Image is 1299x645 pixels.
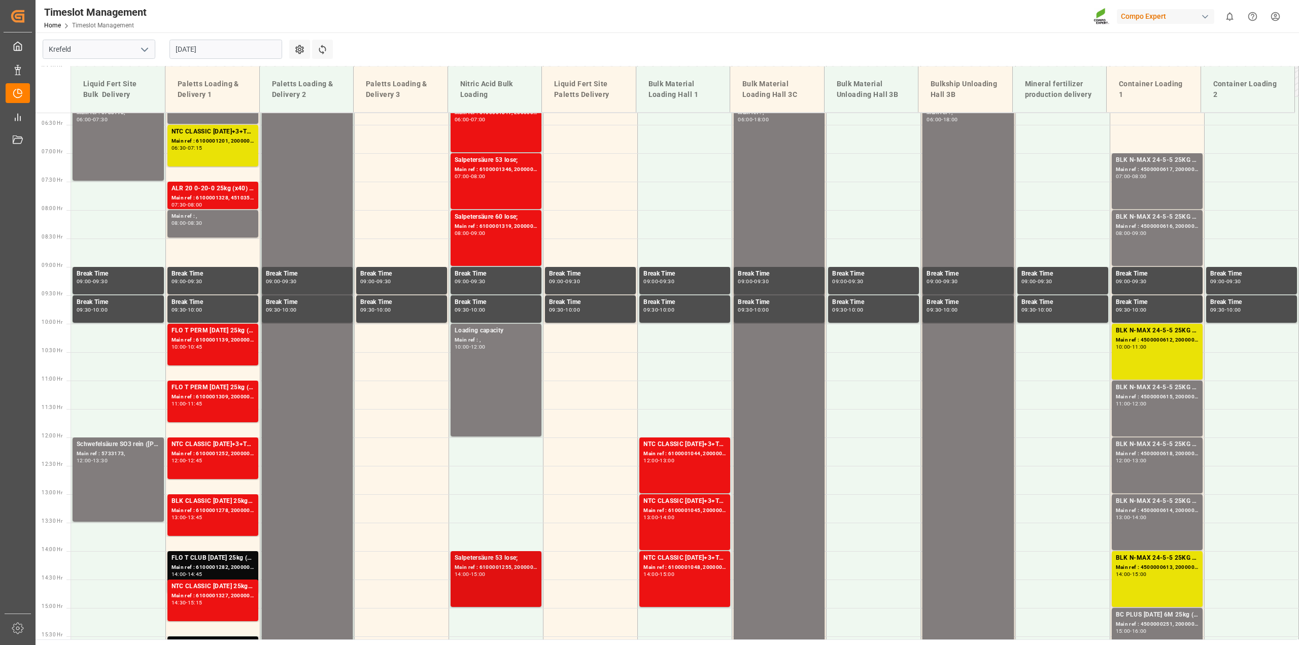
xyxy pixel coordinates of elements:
div: - [941,308,943,312]
div: ALR 20 0-20-0 25kg (x40) INT;BFL FET SL 10L (x60) FR,DE *PD; [172,184,254,194]
div: Main ref : 6100001319, 2000001145; [455,222,537,231]
div: 07:00 [471,117,486,122]
div: 09:00 [1132,231,1147,235]
div: Break Time [1116,297,1199,308]
span: 13:00 Hr [42,490,62,495]
div: - [186,221,187,225]
div: 09:30 [565,279,580,284]
div: - [469,117,471,122]
div: 09:00 [77,279,91,284]
div: BLK N-MAX 24-5-5 25KG (x42) INT MTO; [1116,496,1199,506]
div: Break Time [549,297,632,308]
div: 10:00 [1132,308,1147,312]
div: Salpetersäure 53 lose; [455,553,537,563]
div: 10:00 [188,308,202,312]
div: 11:00 [1132,345,1147,349]
div: - [1130,515,1132,520]
div: - [658,458,660,463]
div: Paletts Loading & Delivery 1 [174,75,251,104]
div: 09:30 [172,308,186,312]
div: 08:00 [1132,174,1147,179]
div: - [186,146,187,150]
div: Break Time [549,269,632,279]
div: Main ref : 4500000251, 2000000104; [1116,620,1199,629]
div: Main ref : 6100001252, 2000000213; [172,450,254,458]
span: 07:00 Hr [42,149,62,154]
div: Salpetersäure 60 lose; [455,212,537,222]
div: Break Time [1021,297,1104,308]
div: 11:00 [172,401,186,406]
div: - [658,572,660,576]
div: 09:30 [1132,279,1147,284]
div: - [186,202,187,207]
div: Break Time [1210,297,1293,308]
div: 12:00 [471,345,486,349]
div: Break Time [360,269,443,279]
div: 12:00 [1116,458,1131,463]
div: Loading capacity [455,326,537,336]
button: Compo Expert [1117,7,1218,26]
div: Break Time [172,269,254,279]
div: 10:00 [455,345,469,349]
div: - [847,308,848,312]
div: Main ref : 6100001278, 2000000946; [172,506,254,515]
div: 10:00 [1226,308,1241,312]
div: Nitric Acid Bulk Loading [456,75,534,104]
div: 08:00 [172,221,186,225]
div: - [375,308,377,312]
div: 09:30 [848,279,863,284]
div: Break Time [172,297,254,308]
div: Schwefelsäure SO3 rein ([PERSON_NAME]); [77,439,160,450]
div: 07:00 [455,174,469,179]
div: 09:00 [643,279,658,284]
div: - [186,401,187,406]
div: 06:00 [455,117,469,122]
div: Main ref : 6100001255, 2000001099; [455,563,537,572]
div: FLO T PERM [DATE] 25kg (x40) INT; [172,383,254,393]
div: 09:30 [455,308,469,312]
a: Home [44,22,61,29]
div: Main ref : 4500000614, 2000000562; [1116,506,1199,515]
div: BLK N-MAX 24-5-5 25KG (x42) INT MTO; [1116,383,1199,393]
div: Main ref : 4500000616, 2000000562; [1116,222,1199,231]
div: 12:00 [643,458,658,463]
span: 09:30 Hr [42,291,62,296]
div: - [564,279,565,284]
div: 06:00 [738,117,753,122]
div: 14:45 [188,572,202,576]
div: Main ref : 6100001346, 2000001170; [455,165,537,174]
div: 07:30 [93,117,108,122]
div: 08:00 [188,202,202,207]
div: - [91,458,93,463]
div: Break Time [360,297,443,308]
div: 14:00 [455,572,469,576]
span: 08:30 Hr [42,234,62,240]
div: - [91,279,93,284]
div: Break Time [927,269,1009,279]
div: 18:00 [754,117,769,122]
span: 15:30 Hr [42,632,62,637]
div: 07:15 [188,146,202,150]
div: 11:45 [188,401,202,406]
div: 08:00 [455,231,469,235]
div: Main ref : 4500000615, 2000000562; [1116,393,1199,401]
div: 09:30 [943,279,958,284]
div: - [280,279,282,284]
div: 06:00 [77,117,91,122]
div: - [469,231,471,235]
div: Break Time [643,269,726,279]
div: - [469,572,471,576]
div: - [186,345,187,349]
div: - [1130,458,1132,463]
div: 12:45 [188,458,202,463]
div: 09:00 [738,279,753,284]
div: Main ref : , [172,212,254,221]
div: 10:00 [471,308,486,312]
div: Break Time [266,269,349,279]
div: 09:30 [549,308,564,312]
div: - [186,515,187,520]
span: 07:30 Hr [42,177,62,183]
div: 15:00 [471,572,486,576]
div: BLK N-MAX 24-5-5 25KG (x42) INT MTO; [1116,155,1199,165]
div: 12:00 [1132,401,1147,406]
